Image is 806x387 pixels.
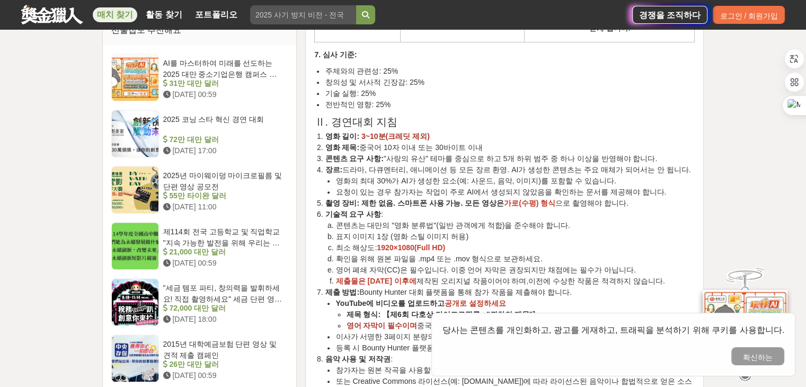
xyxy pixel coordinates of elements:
font: 중국어 10자 이내 또는 30바이트 이내 [359,143,483,152]
font: "사랑의 유산" 테마를 중심으로 하고 5개 하위 범주 중 하나 이상을 반영해야 합니다. [384,154,657,163]
font: 제출 방법: [325,288,359,296]
font: , [526,277,528,285]
img: d2146d9a-e6f6-4337-9592-8cefde37ba6b.png [703,290,787,360]
font: 7. 심사 기준: [314,50,357,59]
font: 주제와의 관련성: 25% [325,67,398,75]
font: 콘텐츠 요구 사항: [325,154,383,163]
font: 55만 타이완 달러 [169,191,226,200]
font: 당사는 콘텐츠를 개인화하고, 광고를 게재하고, 트래픽을 분석하기 위해 쿠키를 사용합니다. [442,326,784,335]
font: 매치 찾기 [97,10,133,19]
font: [DATE] 17:00 [172,146,216,155]
font: 경쟁을 조직하다 [639,11,701,20]
font: 중국어 자막은 선택 사항이지만 권장됩니다. [417,321,561,330]
font: 이전에 수상한 작품은 적격하지 않습니다. [528,277,665,285]
a: 포트폴리오 [191,7,242,22]
font: 창의성 및 서사적 긴장감: 25% [325,78,424,86]
font: 장르: [325,165,342,174]
input: 2025 사기 방지 비전 - 전국 영화 경쟁 부문 [250,5,356,24]
font: 영어 폐쇄 자막(CC)은 필수입니다. 이중 언어 자막은 권장되지만 채점에는 필수가 아닙니다. [335,266,635,274]
font: Ⅱ. 경연대회 지침 [314,116,397,128]
font: 제작된 오리지널 작품이어야 하며 [417,277,527,285]
font: 음악 사용 및 저작권 [325,355,391,363]
font: 로그인 / 회원가입 [720,12,778,20]
font: 영어 자막이 필수이며 [346,321,417,330]
font: Bounty Hunter 대회 플랫폼을 통해 참가 작품을 제출해야 합니다. [359,288,572,296]
font: YouTube에 비디오를 업로드하고 [335,299,445,307]
a: 2025 코닝 스타 혁신 경연 대회 72만 대만 달러 [DATE] 17:00 [111,110,288,157]
font: 공개로 설정하세요 [445,299,506,307]
font: 기술 실행: 25% [325,89,376,98]
font: 72만 대만 달러 [169,135,218,144]
font: 제114회 전국 고등학교 및 직업학교 "지속 가능한 발전을 위해 우리는 무엇을 할 수 있을까?" "지속 가능한 혁신, 미래를 바꾸다" 지속가능성 혁신 단편 영화 공모전 [163,227,281,280]
font: 2025년 마이웨이덩 마이크로필름 및 단편 영상 공모전 [163,171,282,191]
font: 영화 제목: [325,143,359,152]
a: AI를 마스터하여 미래를 선도하는 2025 대만 중소기업은행 캠퍼스 핀테크 혁신 챌린지 31만 대만 달러 [DATE] 00:59 [111,54,288,101]
font: 콘텐츠는 대만의 "영화 분류법"(일반 관객에게 적합)을 준수해야 합니다. [335,221,570,230]
font: AI를 마스터하여 미래를 선도하는 2025 대만 중소기업은행 캠퍼스 핀테크 혁신 챌린지 [163,59,277,90]
a: 활동 찾기 [141,7,186,22]
font: 3~10분(크레딧 제외) [361,132,430,140]
font: 전반적인 영향: 25% [325,100,391,109]
a: 2015년 대학예금보험 단편 영상 및 견적 제출 캠페인 26만 대만 달러 [DATE] 00:59 [111,335,288,382]
font: 드라마, 다큐멘터리, 애니메이션 등 모든 장르 환영. AI가 생성한 콘텐츠는 주요 매체가 되어서는 안 됩니다. [342,165,690,174]
font: 2025 코닝 스타 혁신 경연 대회 [163,115,264,124]
font: 표지 이미지 1장 (영화 스틸 이미지 허용) [335,232,468,241]
a: 제114회 전국 고등학교 및 직업학교 "지속 가능한 발전을 위해 우리는 무엇을 할 수 있을까?" "지속 가능한 혁신, 미래를 바꾸다" 지속가능성 혁신 단편 영화 공모전 21,... [111,222,288,270]
font: 26만 대만 달러 [169,360,218,368]
font: 확신하는 [743,353,773,362]
font: 제목 형식: 【제6회 다호상 마이크로필름 - "귀하의 제목"] [346,310,535,319]
font: 영화의 최대 30%가 AI가 생성한 요소(예: 사운드, 음악, 이미지)를 포함할 수 있습니다. [335,177,616,185]
font: 기술적 요구 사항 [325,210,381,218]
font: 선술집도 추천해요 [111,25,181,34]
font: 이사가 서명한 3페이지 분량의 동의서를 다운로드하고 작성하여 단일 PDF로 업로드하세요. [335,332,635,341]
a: "세금 템포 파티, 창의력을 발휘하세요! 직접 촬영하세요" 세금 단편 영상 공모전 72,000 대만 달러 [DATE] 18:00 [111,278,288,326]
font: 2015년 대학예금보험 단편 영상 및 견적 제출 캠페인 [163,340,277,359]
font: 가로(수평) 형식 [504,199,555,207]
a: 경쟁을 조직하다 [632,6,707,24]
font: [DATE] 18:00 [172,315,216,323]
a: 2025년 마이웨이덩 마이크로필름 및 단편 영상 공모전 55만 타이완 달러 [DATE] 11:00 [111,166,288,214]
a: 매치 찾기 [93,7,137,22]
font: : [381,210,383,218]
button: 확신하는 [731,347,784,365]
font: : [391,355,393,363]
font: [DATE] 00:59 [172,371,216,380]
font: 최소 해상도: [335,243,377,252]
font: 영화 길이: [325,132,359,140]
font: "세금 템포 파티, 창의력을 발휘하세요! 직접 촬영하세요" 세금 단편 영상 공모전 [163,284,282,314]
font: 요청이 있는 경우 참가자는 작업이 주로 AI에서 생성되지 않았음을 확인하는 문서를 제공해야 합니다. [335,188,666,196]
font: 등록 시 Bounty Hunter 플랫폼을 통해 YouTube 링크, 표지 이미지 및 서명된 동의서를 제출하세요. [335,344,656,352]
font: 활동 찾기 [146,10,182,19]
font: 31만 대만 달러 [169,79,218,87]
font: 참가자는 원본 작곡을 사용할 수 있습니다. [335,366,474,374]
font: 제출물은 [DATE] 이후에 [335,277,416,285]
font: [DATE] 00:59 [172,259,216,267]
font: 확인을 위해 원본 파일을 .mp4 또는 .mov 형식으로 보관하세요. [335,254,542,263]
font: 으로 촬영해야 합니다. [555,199,628,207]
font: 촬영 장비: 제한 없음. 스마트폰 사용 가능. 모든 영상은 [325,199,504,207]
font: 72,000 대만 달러 [169,304,226,312]
font: [DATE] 11:00 [172,203,216,211]
font: 1920×1080(Full HD) [377,243,445,252]
font: 21,000 대만 달러 [169,248,226,256]
font: [DATE] 00:59 [172,90,216,99]
font: 포트폴리오 [195,10,237,19]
